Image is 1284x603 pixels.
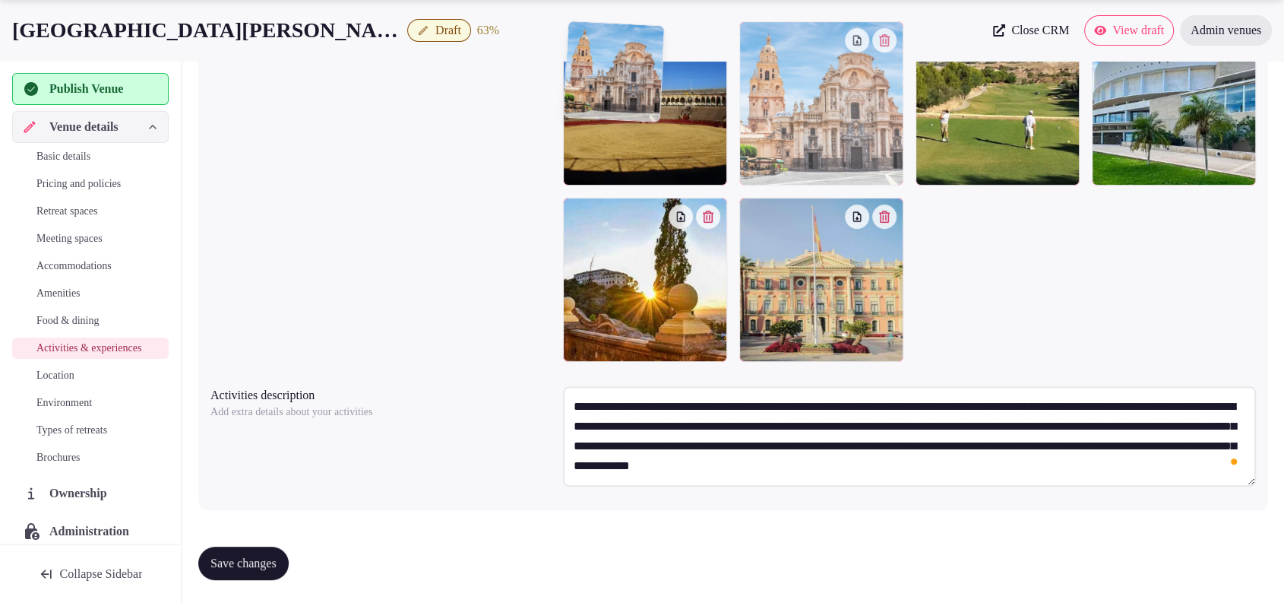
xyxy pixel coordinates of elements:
[36,149,90,164] span: Basic details
[1191,23,1261,38] span: Admin venues
[12,557,169,591] button: Collapse Sidebar
[12,392,169,414] a: Environment
[60,567,143,582] span: Collapse Sidebar
[36,231,103,246] span: Meeting spaces
[12,478,169,509] a: Ownership
[12,338,169,359] a: Activities & experiences
[12,201,169,222] a: Retreat spaces
[12,228,169,249] a: Meeting spaces
[12,173,169,195] a: Pricing and policies
[12,146,169,167] a: Basic details
[477,21,499,40] button: 63%
[12,310,169,332] a: Food & dining
[36,259,112,274] span: Accommodations
[1092,21,1256,186] div: RV-Hotel Murcia Nelva-activity 5.jpeg
[916,21,1080,186] div: RV-Hotel Murcia Nelva-activity 3.jpeg
[36,450,81,465] span: Brochures
[1084,15,1174,46] a: View draft
[984,15,1078,46] a: Close CRM
[739,21,903,186] div: RV-Hotel Murcia Nelva-activity 4.jpeg
[1011,23,1069,38] span: Close CRM
[12,255,169,277] a: Accommodations
[1112,23,1164,38] span: View draft
[210,556,277,571] span: Save changes
[739,198,903,362] div: RV-Hotel Murcia Nelva-activity.jpeg
[435,23,461,38] span: Draft
[12,73,169,105] button: Publish Venue
[210,389,551,401] label: Activities description
[12,15,401,45] h1: [GEOGRAPHIC_DATA][PERSON_NAME]
[36,286,81,301] span: Amenities
[49,522,135,541] span: Administration
[1180,15,1272,46] a: Admin venues
[36,423,107,438] span: Types of retreats
[198,547,289,580] button: Save changes
[563,198,727,362] div: RV-Hotel Murcia Nelva-activity 6.jpeg
[563,386,1256,487] textarea: To enrich screen reader interactions, please activate Accessibility in Grammarly extension settings
[49,80,123,98] span: Publish Venue
[36,313,99,328] span: Food & dining
[12,516,169,547] a: Administration
[210,405,405,420] p: Add extra details about your activities
[12,420,169,441] a: Types of retreats
[477,21,499,40] div: 63 %
[36,368,74,383] span: Location
[12,365,169,386] a: Location
[36,204,97,219] span: Retreat spaces
[12,447,169,468] a: Brochures
[36,341,141,356] span: Activities & experiences
[407,19,471,42] button: Draft
[49,118,119,136] span: Venue details
[564,21,664,122] img: RV-Hotel Murcia Nelva-activity 4.jpeg
[12,283,169,304] a: Amenities
[36,395,92,411] span: Environment
[49,484,113,503] span: Ownership
[36,176,121,192] span: Pricing and policies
